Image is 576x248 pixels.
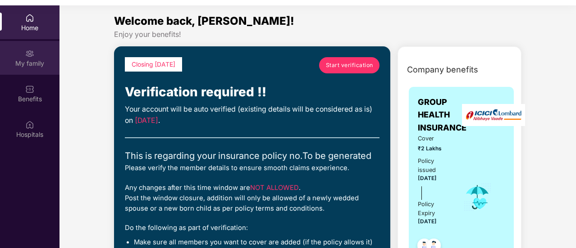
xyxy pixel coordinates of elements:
a: Start verification [319,57,379,73]
div: Verification required !! [125,82,379,102]
span: [DATE] [418,175,437,181]
span: Welcome back, [PERSON_NAME]! [114,14,294,27]
span: Start verification [326,61,373,69]
img: insurerLogo [462,104,525,126]
img: icon [463,182,492,212]
li: Make sure all members you want to cover are added (if the policy allows it) [134,238,379,247]
div: Policy issued [418,157,451,175]
div: Policy Expiry [418,200,451,218]
span: GROUP HEALTH INSURANCE [418,96,466,134]
span: Company benefits [407,63,478,76]
span: Closing [DATE] [132,61,175,68]
span: [DATE] [135,116,158,125]
img: svg+xml;base64,PHN2ZyB3aWR0aD0iMjAiIGhlaWdodD0iMjAiIHZpZXdCb3g9IjAgMCAyMCAyMCIgZmlsbD0ibm9uZSIgeG... [25,49,34,58]
div: Do the following as part of verification: [125,223,379,233]
img: svg+xml;base64,PHN2ZyBpZD0iQmVuZWZpdHMiIHhtbG5zPSJodHRwOi8vd3d3LnczLm9yZy8yMDAwL3N2ZyIgd2lkdGg9Ij... [25,85,34,94]
span: ₹2 Lakhs [418,144,451,153]
div: Any changes after this time window are . Post the window closure, addition will only be allowed o... [125,183,379,214]
span: NOT ALLOWED [250,184,299,192]
div: Enjoy your benefits! [114,30,521,39]
span: Cover [418,134,451,143]
img: svg+xml;base64,PHN2ZyBpZD0iSG9tZSIgeG1sbnM9Imh0dHA6Ly93d3cudzMub3JnLzIwMDAvc3ZnIiB3aWR0aD0iMjAiIG... [25,14,34,23]
span: [DATE] [418,218,437,225]
img: svg+xml;base64,PHN2ZyBpZD0iSG9zcGl0YWxzIiB4bWxucz0iaHR0cDovL3d3dy53My5vcmcvMjAwMC9zdmciIHdpZHRoPS... [25,120,34,129]
div: Your account will be auto verified (existing details will be considered as is) on . [125,104,379,126]
div: This is regarding your insurance policy no. To be generated [125,149,379,163]
div: Please verify the member details to ensure smooth claims experience. [125,163,379,173]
